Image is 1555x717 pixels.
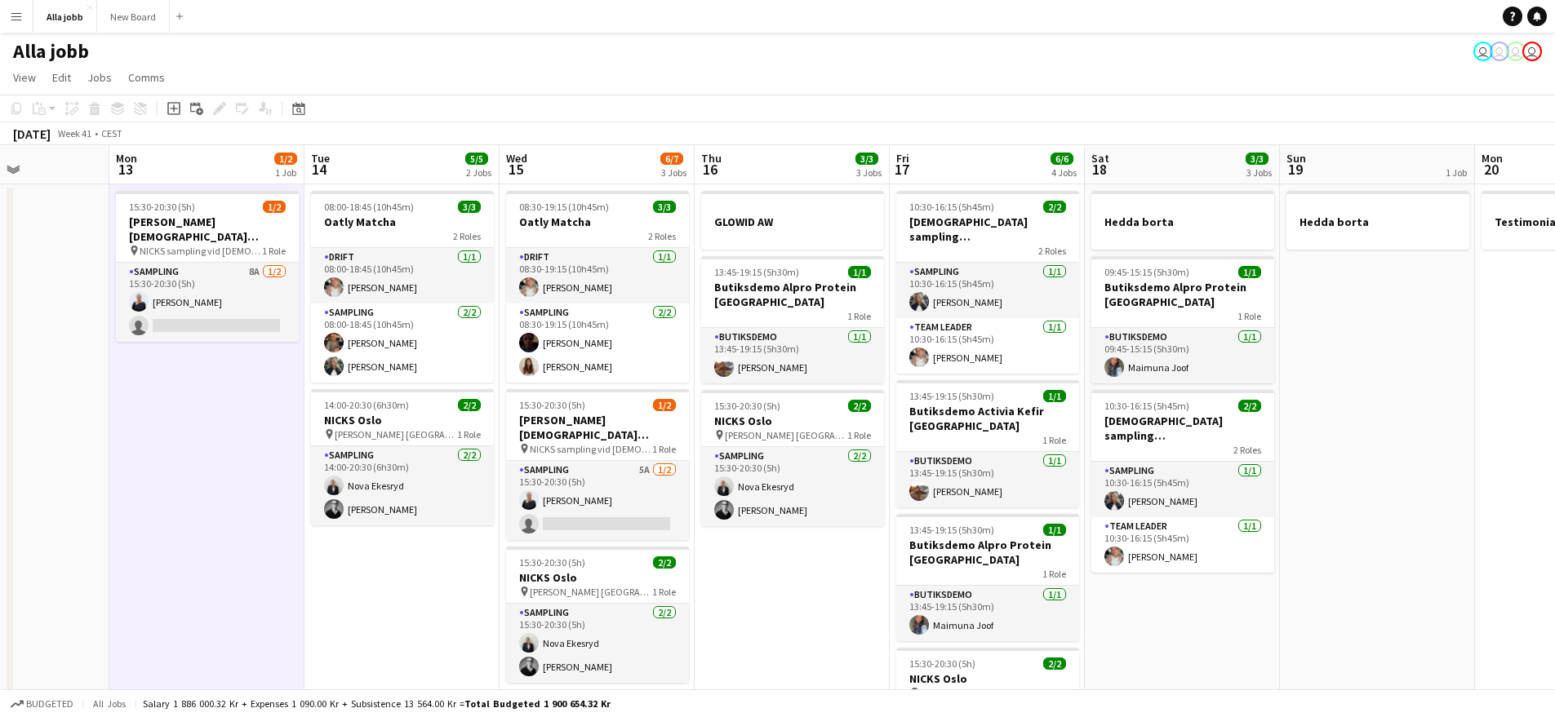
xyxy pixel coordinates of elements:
[122,67,171,88] a: Comms
[52,70,71,85] span: Edit
[1522,42,1542,61] app-user-avatar: August Löfgren
[101,127,122,139] div: CEST
[8,695,76,713] button: Budgeted
[1490,42,1509,61] app-user-avatar: Hedda Lagerbielke
[7,67,42,88] a: View
[13,39,89,64] h1: Alla jobb
[128,70,165,85] span: Comms
[46,67,78,88] a: Edit
[13,70,36,85] span: View
[81,67,118,88] a: Jobs
[87,70,112,85] span: Jobs
[97,1,170,33] button: New Board
[143,697,611,710] div: Salary 1 886 000.32 kr + Expenses 1 090.00 kr + Subsistence 13 564.00 kr =
[464,697,611,710] span: Total Budgeted 1 900 654.32 kr
[90,697,129,710] span: All jobs
[1473,42,1493,61] app-user-avatar: Stina Dahl
[26,698,73,710] span: Budgeted
[33,1,97,33] button: Alla jobb
[13,126,51,142] div: [DATE]
[1506,42,1526,61] app-user-avatar: Hedda Lagerbielke
[54,127,95,139] span: Week 41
